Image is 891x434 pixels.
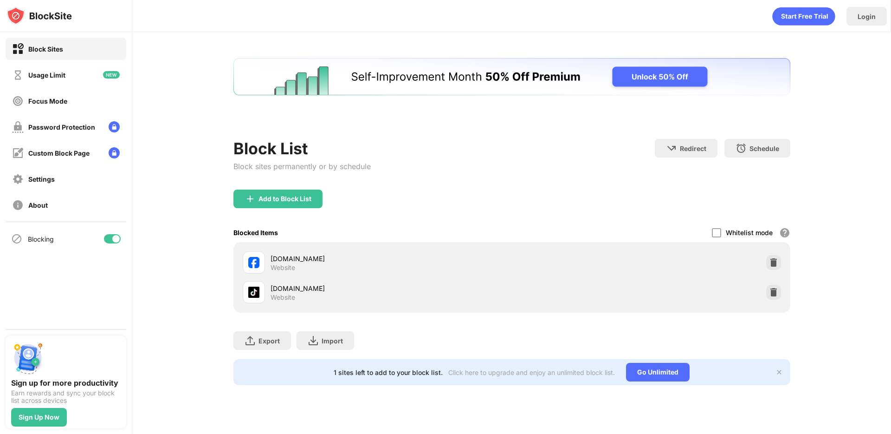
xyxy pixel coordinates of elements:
div: Password Protection [28,123,95,131]
div: Sign Up Now [19,414,59,421]
div: Blocked Items [233,229,278,237]
div: Earn rewards and sync your block list across devices [11,389,121,404]
div: Login [858,13,876,20]
div: Blocking [28,235,54,243]
img: time-usage-off.svg [12,69,24,81]
img: push-signup.svg [11,341,45,375]
div: Website [271,263,295,272]
div: Whitelist mode [726,229,773,237]
div: Block sites permanently or by schedule [233,162,371,171]
div: Usage Limit [28,71,65,79]
div: Go Unlimited [626,363,690,381]
img: focus-off.svg [12,95,24,107]
div: animation [772,7,835,26]
img: about-off.svg [12,199,24,211]
div: [DOMAIN_NAME] [271,254,512,263]
div: Schedule [749,145,779,152]
div: Custom Block Page [28,149,90,157]
div: Block Sites [28,45,63,53]
div: Redirect [680,145,706,152]
div: Settings [28,175,55,183]
div: Export [258,337,280,345]
div: Sign up for more productivity [11,378,121,388]
img: settings-off.svg [12,173,24,185]
div: About [28,201,48,209]
img: password-protection-off.svg [12,121,24,133]
img: logo-blocksite.svg [6,7,72,25]
img: favicons [248,257,259,268]
div: 1 sites left to add to your block list. [334,368,443,376]
img: lock-menu.svg [109,121,120,132]
img: lock-menu.svg [109,147,120,158]
img: customize-block-page-off.svg [12,147,24,159]
img: blocking-icon.svg [11,233,22,244]
img: new-icon.svg [103,71,120,79]
iframe: Banner [233,58,790,128]
div: Import [322,337,343,345]
img: block-on.svg [12,43,24,55]
img: x-button.svg [775,368,783,376]
div: Website [271,293,295,302]
img: favicons [248,287,259,298]
div: Click here to upgrade and enjoy an unlimited block list. [448,368,615,376]
div: Add to Block List [258,195,311,203]
div: Focus Mode [28,97,67,105]
div: [DOMAIN_NAME] [271,283,512,293]
div: Block List [233,139,371,158]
